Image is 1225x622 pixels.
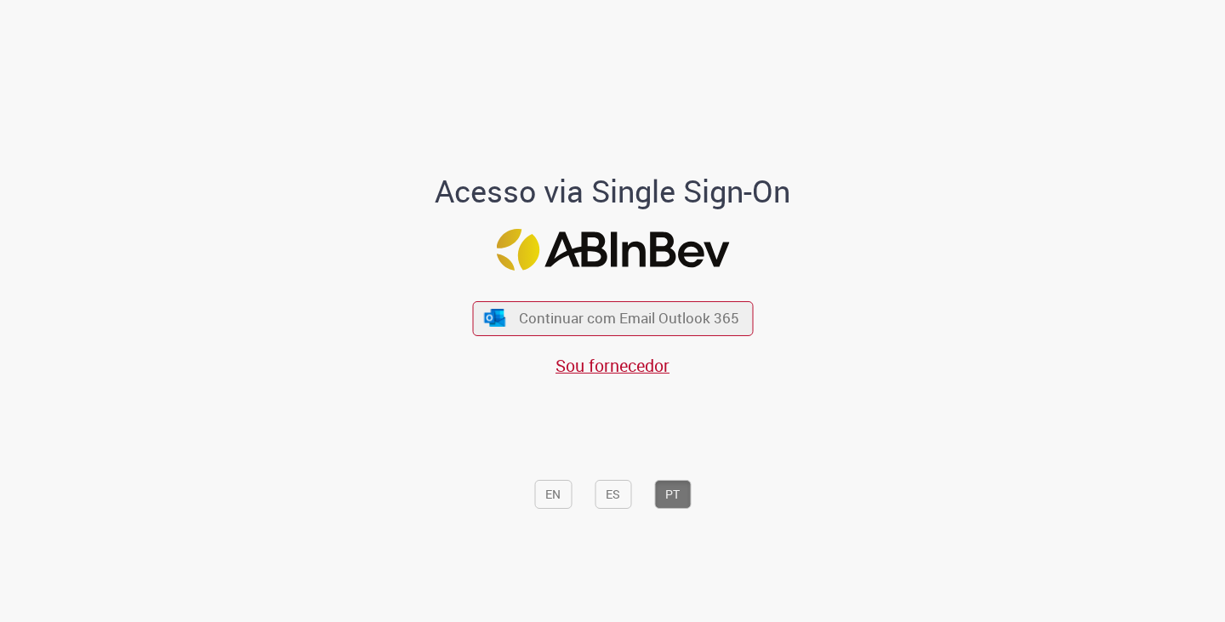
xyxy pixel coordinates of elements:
[534,480,572,509] button: EN
[496,229,729,271] img: Logo ABInBev
[519,309,739,328] span: Continuar com Email Outlook 365
[556,354,669,377] a: Sou fornecedor
[472,300,753,335] button: ícone Azure/Microsoft 360 Continuar com Email Outlook 365
[654,480,691,509] button: PT
[377,174,849,208] h1: Acesso via Single Sign-On
[483,309,507,327] img: ícone Azure/Microsoft 360
[595,480,631,509] button: ES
